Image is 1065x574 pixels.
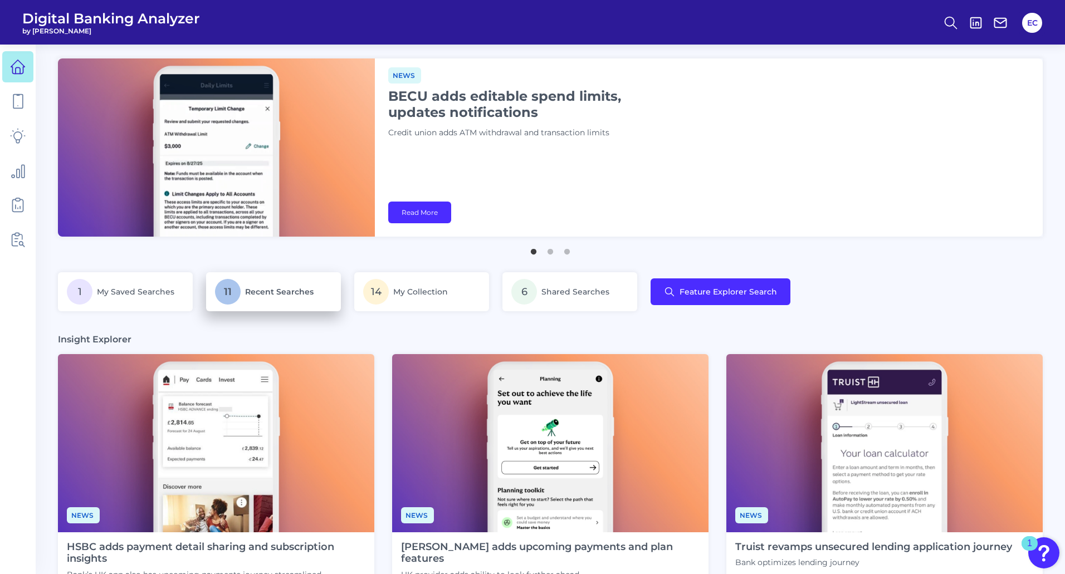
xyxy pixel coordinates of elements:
[388,88,667,120] h1: BECU adds editable spend limits, updates notifications
[22,27,200,35] span: by [PERSON_NAME]
[680,287,777,296] span: Feature Explorer Search
[67,279,92,305] span: 1
[67,509,100,520] a: News
[528,243,539,254] button: 1
[245,287,314,297] span: Recent Searches
[735,509,768,520] a: News
[388,127,667,139] p: Credit union adds ATM withdrawal and transaction limits
[401,507,434,523] span: News
[206,272,341,311] a: 11Recent Searches
[388,202,451,223] a: Read More
[561,243,573,254] button: 3
[735,507,768,523] span: News
[97,287,174,297] span: My Saved Searches
[22,10,200,27] span: Digital Banking Analyzer
[401,541,700,565] h4: [PERSON_NAME] adds upcoming payments and plan features
[1022,13,1042,33] button: EC
[388,70,421,80] a: News
[511,279,537,305] span: 6
[67,541,365,565] h4: HSBC adds payment detail sharing and subscription insights
[354,272,489,311] a: 14My Collection
[388,67,421,84] span: News
[58,58,375,237] img: bannerImg
[735,557,1012,567] p: Bank optimizes lending journey
[735,541,1012,553] h4: Truist revamps unsecured lending application journey
[541,287,609,297] span: Shared Searches
[67,507,100,523] span: News
[392,354,709,532] img: News - Phone (4).png
[651,278,790,305] button: Feature Explorer Search
[363,279,389,305] span: 14
[726,354,1043,532] img: News - Phone (3).png
[215,279,241,305] span: 11
[1028,537,1059,568] button: Open Resource Center, 1 new notification
[545,243,556,254] button: 2
[58,333,131,345] h3: Insight Explorer
[58,272,193,311] a: 1My Saved Searches
[58,354,374,532] img: News - Phone.png
[393,287,448,297] span: My Collection
[401,509,434,520] a: News
[502,272,637,311] a: 6Shared Searches
[1027,543,1032,558] div: 1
